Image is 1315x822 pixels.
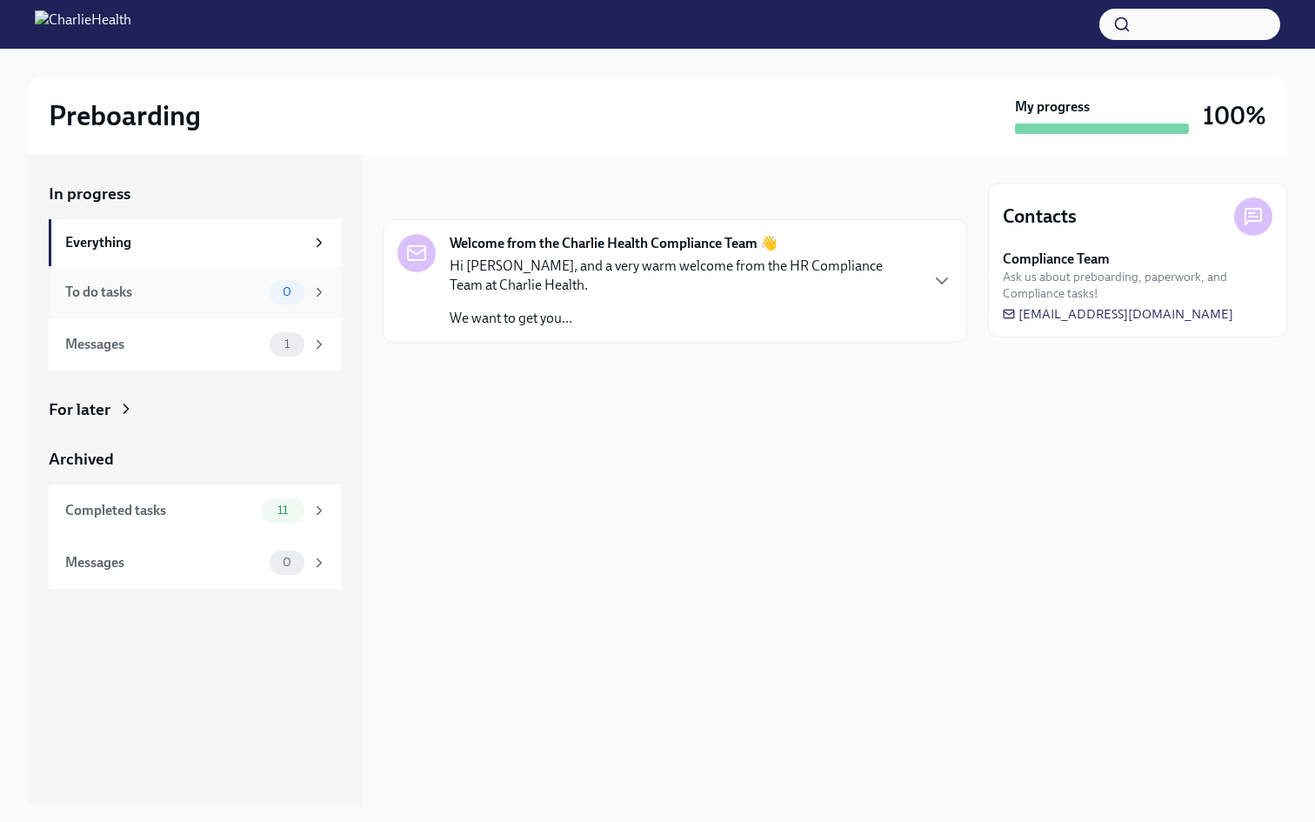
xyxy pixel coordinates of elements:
strong: Welcome from the Charlie Health Compliance Team 👋 [450,234,778,253]
div: Everything [65,233,304,252]
a: Completed tasks11 [49,485,341,537]
strong: Compliance Team [1003,250,1110,269]
span: 1 [274,337,300,351]
a: Archived [49,448,341,471]
span: 11 [267,504,298,517]
a: To do tasks0 [49,266,341,318]
span: 0 [272,556,302,569]
a: For later [49,398,341,421]
h4: Contacts [1003,204,1077,230]
div: Messages [65,553,263,572]
h2: Preboarding [49,98,201,133]
div: In progress [383,183,464,205]
a: Messages0 [49,537,341,589]
div: To do tasks [65,283,263,302]
span: 0 [272,285,302,298]
strong: My progress [1015,97,1090,117]
div: For later [49,398,110,421]
div: Messages [65,335,263,354]
img: CharlieHealth [35,10,131,38]
a: Everything [49,219,341,266]
div: Completed tasks [65,501,254,520]
p: We want to get you... [450,309,918,328]
p: Hi [PERSON_NAME], and a very warm welcome from the HR Compliance Team at Charlie Health. [450,257,918,295]
a: In progress [49,183,341,205]
a: Messages1 [49,318,341,371]
a: [EMAIL_ADDRESS][DOMAIN_NAME] [1003,305,1233,323]
h3: 100% [1203,100,1266,131]
span: Ask us about preboarding, paperwork, and Compliance tasks! [1003,269,1272,302]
